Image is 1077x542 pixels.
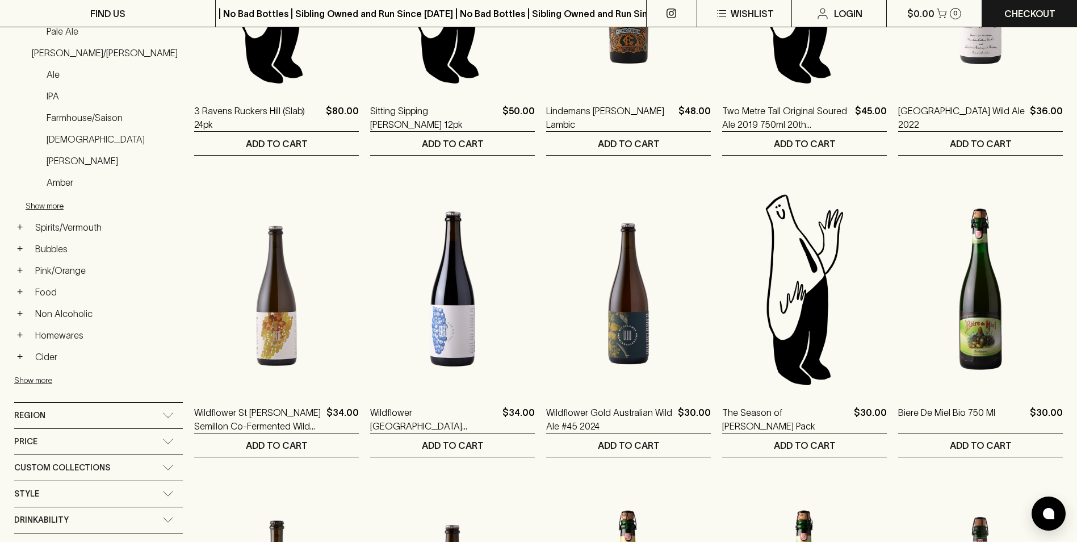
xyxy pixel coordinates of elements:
a: The Season of [PERSON_NAME] Pack [722,406,849,433]
a: [GEOGRAPHIC_DATA] Wild Ale 2022 [898,104,1025,131]
p: FIND US [90,7,125,20]
a: [PERSON_NAME] [41,151,183,170]
a: Farmhouse/Saison [41,108,183,127]
a: IPA [41,86,183,106]
p: $48.00 [678,104,711,131]
img: Biere De Miel Bio 750 Ml [898,190,1063,389]
p: 0 [953,10,958,16]
div: Region [14,403,183,428]
p: ADD TO CART [774,439,836,452]
button: + [14,243,26,255]
a: Biere De Miel Bio 750 Ml [898,406,995,433]
span: Drinkability [14,513,69,527]
button: ADD TO CART [194,132,359,155]
button: ADD TO CART [370,433,535,457]
a: Wildflower [GEOGRAPHIC_DATA][PERSON_NAME] 2024 750ml [370,406,498,433]
button: ADD TO CART [722,132,887,155]
button: ADD TO CART [546,132,711,155]
p: ADD TO CART [598,439,660,452]
p: $36.00 [1030,104,1063,131]
span: Custom Collections [14,461,110,475]
button: ADD TO CART [194,433,359,457]
p: ADD TO CART [422,439,484,452]
button: ADD TO CART [546,433,711,457]
a: Bubbles [30,239,183,259]
img: Wildflower St Edward Montepulciano 2024 750ml [370,190,535,389]
a: Amber [41,173,183,192]
p: ADD TO CART [246,439,308,452]
a: Food [30,282,183,302]
a: Pink/Orange [30,261,183,280]
p: $30.00 [854,406,887,433]
img: Wildflower Gold Australian Wild Ale #45 2024 [546,190,711,389]
button: ADD TO CART [722,433,887,457]
p: ADD TO CART [950,439,1012,452]
a: Lindemans [PERSON_NAME] Lambic [546,104,674,131]
div: Price [14,429,183,455]
span: Region [14,408,45,423]
button: + [14,330,26,341]
p: ADD TO CART [422,137,484,151]
p: $0.00 [907,7,934,20]
a: Wildflower St [PERSON_NAME] Semillon Co-Fermented Wild Ale 2024 [194,406,322,433]
button: + [14,265,26,276]
a: Ale [41,65,183,84]
button: ADD TO CART [370,132,535,155]
span: Price [14,435,37,449]
p: Login [834,7,862,20]
button: ADD TO CART [898,132,1063,155]
button: + [14,286,26,298]
p: Wishlist [731,7,774,20]
p: ADD TO CART [246,137,308,151]
p: $45.00 [855,104,887,131]
button: + [14,308,26,319]
a: Cider [30,347,183,366]
button: Show more [26,194,174,218]
p: Checkout [1004,7,1055,20]
a: Sitting Sipping [PERSON_NAME] 12pk [370,104,498,131]
div: Custom Collections [14,455,183,481]
a: Non Alcoholic [30,304,183,323]
p: ADD TO CART [598,137,660,151]
button: Show more [14,369,163,392]
p: $80.00 [326,104,359,131]
a: [PERSON_NAME]/[PERSON_NAME] [27,43,183,62]
p: ADD TO CART [950,137,1012,151]
p: $50.00 [502,104,535,131]
button: ADD TO CART [898,433,1063,457]
a: [DEMOGRAPHIC_DATA] [41,130,183,149]
p: $34.00 [326,406,359,433]
img: Wildflower St Florence Semillon Co-Fermented Wild Ale 2024 [194,190,359,389]
div: Style [14,481,183,507]
a: Spirits/Vermouth [30,218,183,237]
a: 3 Ravens Ruckers Hill (Slab) 24pk [194,104,321,131]
a: Two Metre Tall Original Soured Ale 2019 750ml 20th Anniversary Edition [722,104,850,131]
p: $30.00 [678,406,711,433]
a: Pale Ale [41,22,183,41]
p: $34.00 [502,406,535,433]
div: Drinkability [14,507,183,533]
a: Wildflower Gold Australian Wild Ale #45 2024 [546,406,673,433]
button: + [14,222,26,233]
p: ADD TO CART [774,137,836,151]
img: bubble-icon [1043,508,1054,519]
img: Blackhearts & Sparrows Man [722,190,887,389]
a: Homewares [30,326,183,345]
button: + [14,351,26,362]
p: $30.00 [1030,406,1063,433]
span: Style [14,487,39,501]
